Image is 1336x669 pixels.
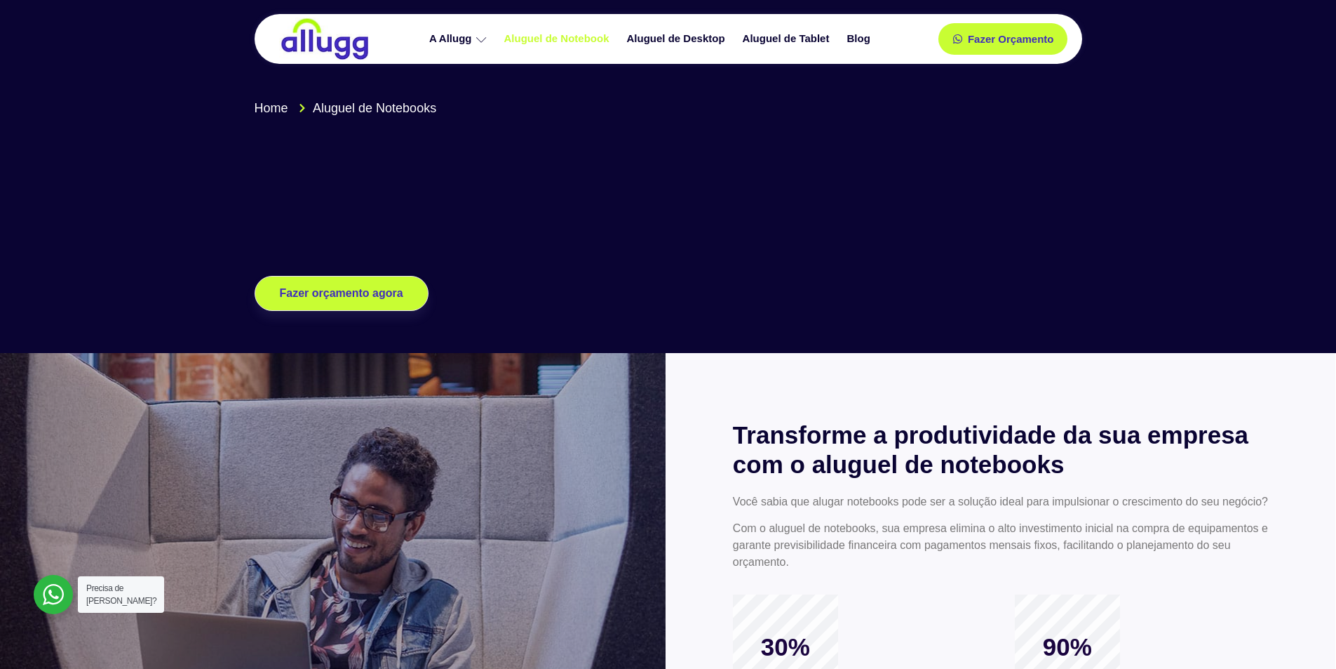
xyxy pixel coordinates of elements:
span: Home [255,99,288,118]
iframe: Chat Widget [1266,602,1336,669]
span: Precisa de [PERSON_NAME]? [86,583,156,606]
span: 30% [733,632,838,662]
span: 90% [1015,632,1120,662]
h2: Transforme a produtividade da sua empresa com o aluguel de notebooks [733,420,1269,479]
a: Blog [839,27,880,51]
a: Fazer Orçamento [938,23,1068,55]
p: Você sabia que alugar notebooks pode ser a solução ideal para impulsionar o crescimento do seu ne... [733,494,1269,510]
a: Fazer orçamento agora [255,276,429,311]
img: locação de TI é Allugg [279,18,370,60]
a: Aluguel de Tablet [736,27,840,51]
span: Aluguel de Notebooks [309,99,436,118]
p: Com o aluguel de notebooks, sua empresa elimina o alto investimento inicial na compra de equipame... [733,520,1269,571]
span: Fazer orçamento agora [280,288,403,299]
a: Aluguel de Notebook [497,27,620,51]
a: A Allugg [422,27,497,51]
span: Fazer Orçamento [968,34,1054,44]
a: Aluguel de Desktop [620,27,736,51]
